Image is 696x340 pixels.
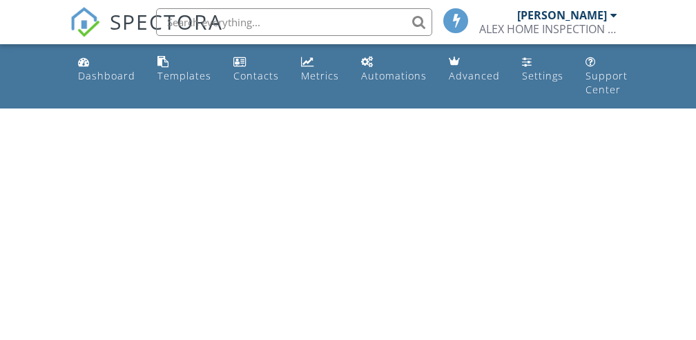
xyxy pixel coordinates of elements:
input: Search everything... [156,8,432,36]
div: Dashboard [78,69,135,82]
a: Templates [152,50,217,89]
a: Settings [516,50,569,89]
div: Advanced [449,69,500,82]
div: Templates [157,69,211,82]
div: ALEX HOME INSPECTION SERVICES LLC [479,22,617,36]
img: The Best Home Inspection Software - Spectora [70,7,100,37]
div: Settings [522,69,563,82]
div: Support Center [586,69,628,96]
div: [PERSON_NAME] [517,8,607,22]
span: SPECTORA [110,7,223,36]
a: Metrics [296,50,345,89]
div: Metrics [301,69,339,82]
a: Contacts [228,50,284,89]
a: Automations (Basic) [356,50,432,89]
a: Advanced [443,50,505,89]
a: SPECTORA [70,19,223,48]
div: Contacts [233,69,279,82]
div: Automations [361,69,427,82]
a: Dashboard [72,50,141,89]
a: Support Center [580,50,633,103]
